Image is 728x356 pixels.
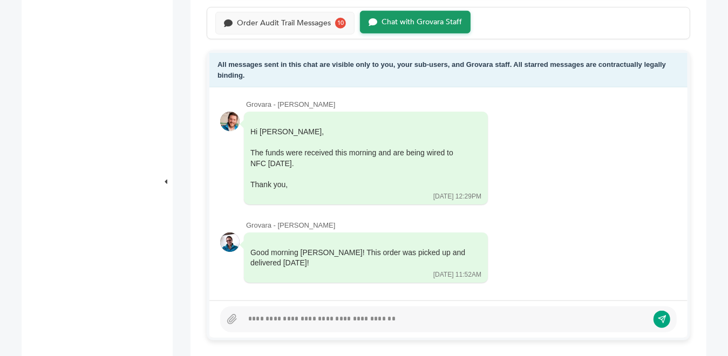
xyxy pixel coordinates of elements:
[246,100,677,109] div: Grovara - [PERSON_NAME]
[250,180,466,190] div: Thank you,
[335,18,346,29] div: 10
[209,53,688,87] div: All messages sent in this chat are visible only to you, your sub-users, and Grovara staff. All st...
[382,18,462,27] div: Chat with Grovara Staff
[246,221,677,230] div: Grovara - [PERSON_NAME]
[250,148,466,169] div: The funds were received this morning and are being wired to NFC [DATE].
[433,270,481,279] div: [DATE] 11:52AM
[433,192,481,201] div: [DATE] 12:29PM
[250,248,466,269] div: Good morning [PERSON_NAME]! This order was picked up and delivered [DATE]!
[237,19,331,28] div: Order Audit Trail Messages
[250,127,466,190] div: Hi [PERSON_NAME],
